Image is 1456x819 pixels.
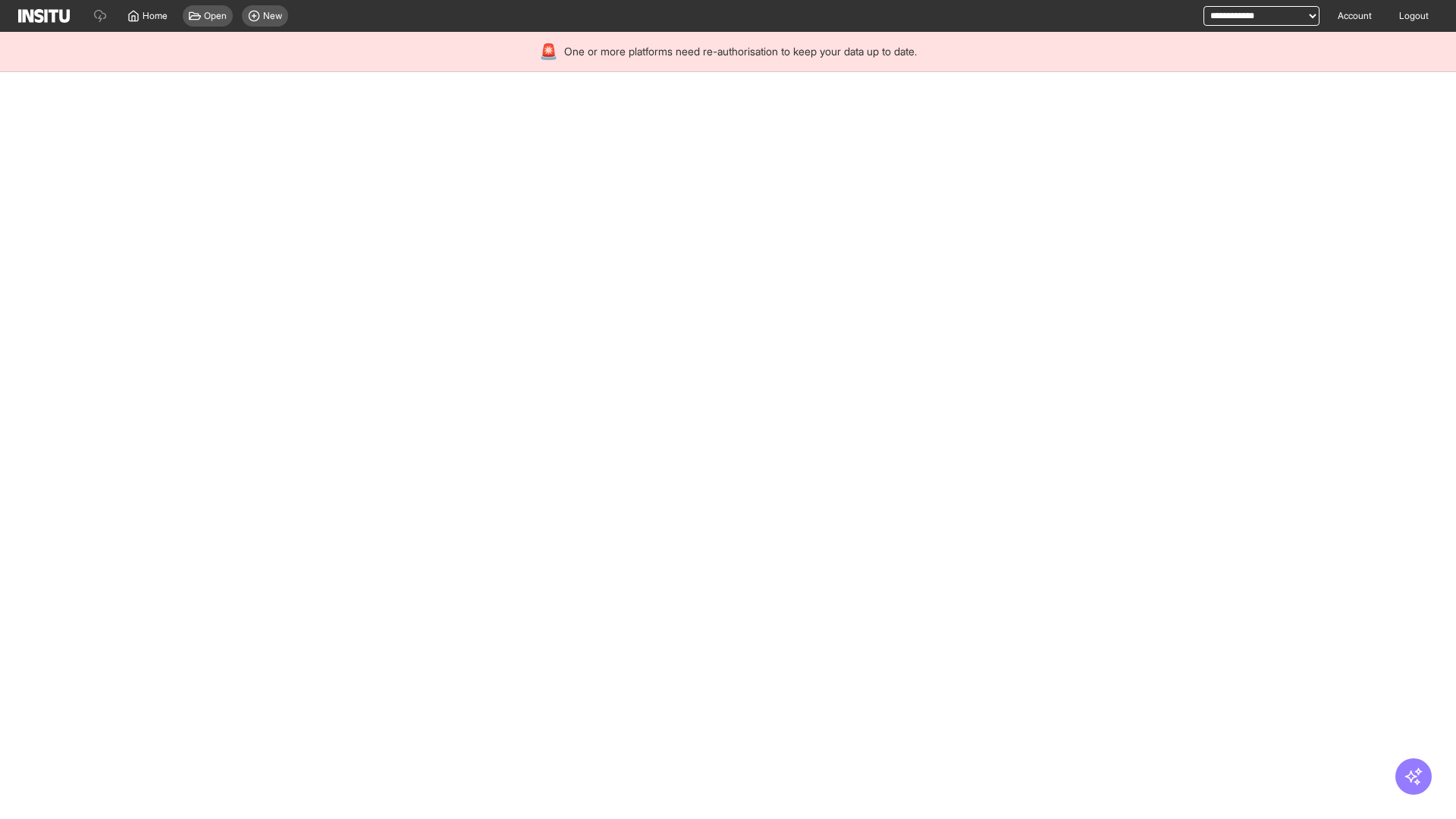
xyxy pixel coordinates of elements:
[204,10,227,22] span: Open
[263,10,282,22] span: New
[564,44,917,59] span: One or more platforms need re-authorisation to keep your data up to date.
[539,41,558,62] div: 🚨
[18,9,70,23] img: Logo
[143,10,168,22] span: Home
